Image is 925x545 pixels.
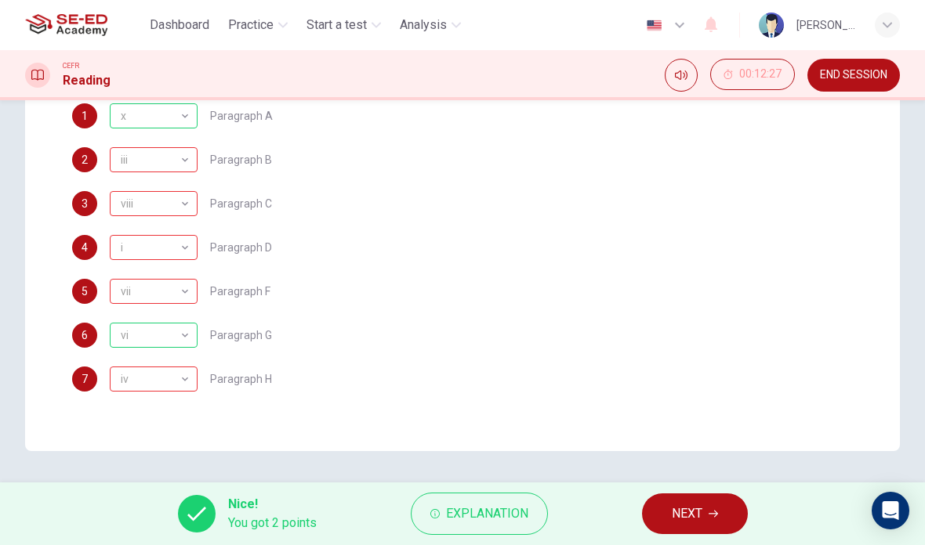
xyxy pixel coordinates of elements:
span: NEXT [672,503,702,525]
span: 5 [82,286,88,297]
button: Explanation [411,493,548,535]
div: vi [110,323,198,348]
div: x [110,103,198,128]
span: Paragraph D [210,242,272,253]
div: i [110,226,192,270]
span: END SESSION [820,69,887,81]
button: END SESSION [807,59,900,92]
div: i [110,191,198,216]
div: vii [110,269,192,314]
span: Paragraph F [210,286,270,297]
span: Practice [228,16,274,34]
a: SE-ED Academy logo [25,9,143,41]
span: Nice! [228,495,317,514]
span: 7 [82,374,88,384]
span: Paragraph G [210,330,272,341]
div: viii [110,182,192,226]
div: ix [110,279,198,304]
span: CEFR [63,60,79,71]
div: vi [110,313,192,358]
span: Explanation [446,503,528,525]
span: 00:12:27 [739,68,782,81]
span: Start a test [307,16,367,34]
div: ii [110,366,198,392]
span: Dashboard [150,16,209,34]
span: Paragraph H [210,374,272,384]
div: x [110,94,192,139]
div: viii [110,235,198,260]
div: Mute [665,59,698,92]
span: Analysis [400,16,447,34]
img: Profile picture [759,13,784,38]
span: Paragraph A [210,110,273,121]
div: Hide [710,59,795,92]
div: iv [110,357,192,402]
div: Open Intercom Messenger [872,492,909,529]
span: 2 [82,154,88,165]
img: en [644,20,664,31]
img: SE-ED Academy logo [25,9,107,41]
button: Start a test [300,11,387,39]
span: 1 [82,110,88,121]
span: 3 [82,198,88,209]
span: 6 [82,330,88,341]
h1: Reading [63,71,111,90]
button: Analysis [394,11,467,39]
div: iii [110,138,192,182]
span: Paragraph C [210,198,272,209]
button: NEXT [642,493,748,534]
button: Practice [222,11,294,39]
span: Paragraph B [210,154,272,165]
span: You got 2 points [228,514,317,532]
span: 4 [82,242,88,253]
div: iv [110,147,198,172]
button: 00:12:27 [710,59,795,90]
button: Dashboard [143,11,216,39]
div: [PERSON_NAME] [796,16,856,34]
